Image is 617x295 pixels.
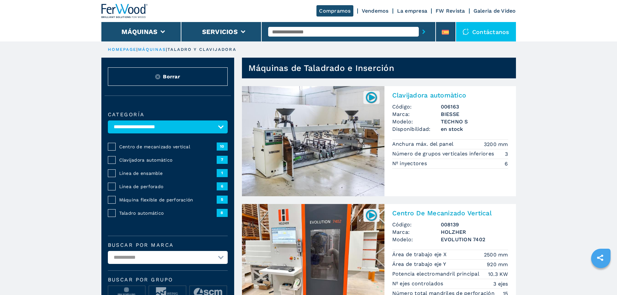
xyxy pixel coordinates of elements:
label: categoría [108,112,228,117]
span: Máquina flexible de perforación [119,197,217,203]
span: Taladro automático [119,210,217,216]
span: 8 [217,209,228,217]
h2: Clavijadora automàtico [392,91,508,99]
span: Línea de ensamble [119,170,217,176]
a: máquinas [138,47,166,52]
img: Reset [155,74,160,79]
span: 5 [217,196,228,203]
p: taladro y clavijadora [167,47,236,52]
h2: Centro De Mecanizado Vertical [392,209,508,217]
span: Disponibilidad: [392,125,441,133]
a: Compramos [316,5,353,17]
em: 6 [505,160,508,167]
span: Línea de perforado [119,183,217,190]
iframe: Chat [589,266,612,290]
h3: BIESSE [441,110,508,118]
p: Nº ejes controlados [392,280,445,287]
button: Máquinas [121,28,157,36]
span: | [136,47,138,52]
p: Número de grupos verticales inferiores [392,150,496,157]
a: Vendemos [362,8,389,14]
span: Centro de mecanizado vertical [119,143,217,150]
span: en stock [441,125,508,133]
span: | [166,47,167,52]
img: Ferwood [101,4,148,18]
span: Marca: [392,228,441,236]
p: Nº inyectores [392,160,429,167]
em: 920 mm [487,261,508,268]
div: Contáctanos [456,22,516,41]
span: Borrar [163,73,180,80]
a: La empresa [397,8,428,14]
span: Marca: [392,110,441,118]
img: Contáctanos [463,28,469,35]
span: Buscar por grupo [108,277,228,282]
em: 3 [505,150,508,158]
a: sharethis [592,250,608,266]
a: Clavijadora automàtico BIESSE TECHNO S006163Clavijadora automàticoCódigo:006163Marca:BIESSEModelo... [242,86,516,196]
a: HOMEPAGE [108,47,137,52]
em: 10.3 KW [488,270,508,278]
em: 3 ejes [493,280,508,288]
span: Modelo: [392,118,441,125]
p: Área de trabajo eje X [392,251,449,258]
img: 006163 [365,91,378,104]
em: 2500 mm [484,251,508,258]
span: 10 [217,142,228,150]
span: 1 [217,169,228,177]
button: Servicios [202,28,238,36]
p: Potencia electromandril principal [392,270,481,278]
p: Anchura máx. del panel [392,141,455,148]
img: Clavijadora automàtico BIESSE TECHNO S [242,86,384,196]
h1: Máquinas de Taladrado e Inserción [248,63,394,73]
img: 008139 [365,209,378,221]
span: Código: [392,221,441,228]
span: Clavijadora automàtico [119,157,217,163]
h3: HOLZHER [441,228,508,236]
label: Buscar por marca [108,243,228,248]
span: 7 [217,156,228,164]
a: Galeria de Video [474,8,516,14]
span: Código: [392,103,441,110]
p: Área de trabajo eje Y [392,261,448,268]
h3: 008139 [441,221,508,228]
button: submit-button [419,24,429,39]
h3: EVOLUTION 7402 [441,236,508,243]
h3: TECHNO S [441,118,508,125]
h3: 006163 [441,103,508,110]
span: Modelo: [392,236,441,243]
button: ResetBorrar [108,67,228,86]
a: FW Revista [436,8,465,14]
em: 3200 mm [484,141,508,148]
span: 6 [217,182,228,190]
